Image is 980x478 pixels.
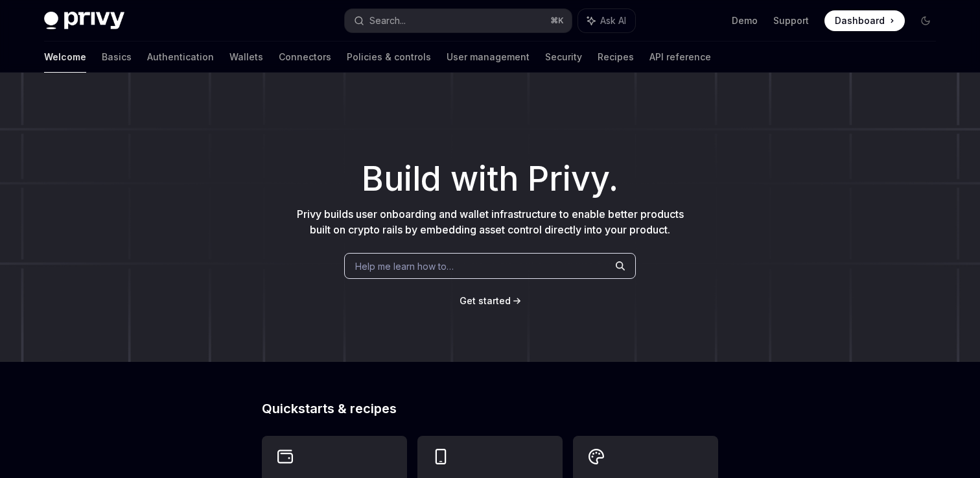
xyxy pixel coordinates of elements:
[44,12,124,30] img: dark logo
[102,42,132,73] a: Basics
[147,42,214,73] a: Authentication
[345,9,572,32] button: Search...⌘K
[297,208,684,236] span: Privy builds user onboarding and wallet infrastructure to enable better products built on crypto ...
[447,42,530,73] a: User management
[460,295,511,306] span: Get started
[369,13,406,29] div: Search...
[600,14,626,27] span: Ask AI
[347,42,431,73] a: Policies & controls
[578,9,635,32] button: Ask AI
[355,259,454,273] span: Help me learn how to…
[460,294,511,307] a: Get started
[44,42,86,73] a: Welcome
[649,42,711,73] a: API reference
[262,402,397,415] span: Quickstarts & recipes
[229,42,263,73] a: Wallets
[362,167,618,191] span: Build with Privy.
[835,14,885,27] span: Dashboard
[732,14,758,27] a: Demo
[550,16,564,26] span: ⌘ K
[598,42,634,73] a: Recipes
[915,10,936,31] button: Toggle dark mode
[824,10,905,31] a: Dashboard
[545,42,582,73] a: Security
[773,14,809,27] a: Support
[279,42,331,73] a: Connectors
